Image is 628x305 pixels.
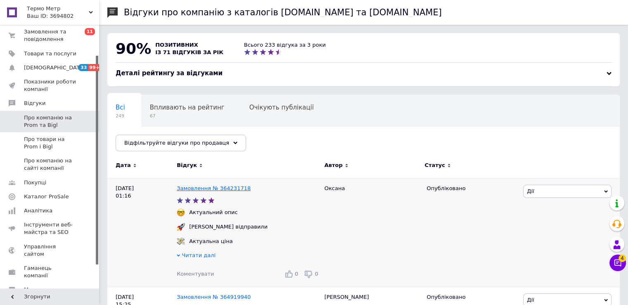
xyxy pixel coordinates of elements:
[315,271,318,277] span: 0
[78,64,88,71] span: 33
[177,208,185,217] img: :nerd_face:
[24,193,69,200] span: Каталог ProSale
[527,297,534,303] span: Дії
[177,294,251,300] a: Замовлення № 364919940
[24,207,52,214] span: Аналітика
[24,243,76,258] span: Управління сайтом
[619,255,626,262] span: 4
[244,41,326,49] div: Всього 233 відгука за 3 роки
[325,162,343,169] span: Автор
[187,209,240,216] div: Актуальний опис
[155,49,223,55] span: із 71 відгуків за рік
[187,223,270,231] div: [PERSON_NAME] відправили
[107,178,177,287] div: [DATE] 01:16
[116,69,611,78] div: Деталі рейтингу за відгуками
[320,178,423,287] div: Оксана
[116,162,131,169] span: Дата
[150,113,225,119] span: 67
[116,135,199,143] span: Опубліковані без комен...
[116,113,125,119] span: 249
[85,28,95,35] span: 11
[27,5,89,12] span: Термо Метр
[24,64,85,71] span: [DEMOGRAPHIC_DATA]
[527,188,534,194] span: Дії
[177,162,197,169] span: Відгук
[116,104,125,111] span: Всі
[427,185,517,192] div: Опубліковано
[182,252,216,258] span: Читати далі
[295,271,298,277] span: 0
[24,221,76,236] span: Інструменти веб-майстра та SEO
[177,271,214,277] span: Коментувати
[24,50,76,57] span: Товари та послуги
[187,238,235,245] div: Актуальна ціна
[177,252,320,261] div: Читати далі
[177,237,185,245] img: :money_with_wings:
[24,179,46,186] span: Покупці
[177,223,185,231] img: :rocket:
[150,104,225,111] span: Впливають на рейтинг
[424,162,445,169] span: Статус
[24,264,76,279] span: Гаманець компанії
[177,185,251,191] a: Замовлення № 364231718
[24,78,76,93] span: Показники роботи компанії
[24,157,76,172] span: Про компанію на сайті компанії
[107,126,216,158] div: Опубліковані без коментаря
[24,136,76,150] span: Про товари на Prom і Bigl
[24,286,45,293] span: Маркет
[116,69,223,77] span: Деталі рейтингу за відгуками
[24,114,76,129] span: Про компанію на Prom та Bigl
[116,40,151,57] span: 90%
[155,42,198,48] span: позитивних
[24,28,76,43] span: Замовлення та повідомлення
[249,104,314,111] span: Очікують публікації
[124,140,229,146] span: Відфільтруйте відгуки про продавця
[24,100,45,107] span: Відгуки
[124,7,442,17] h1: Відгуки про компанію з каталогів [DOMAIN_NAME] та [DOMAIN_NAME]
[88,64,102,71] span: 99+
[427,293,517,301] div: Опубліковано
[27,12,99,20] div: Ваш ID: 3694802
[609,255,626,271] button: Чат з покупцем4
